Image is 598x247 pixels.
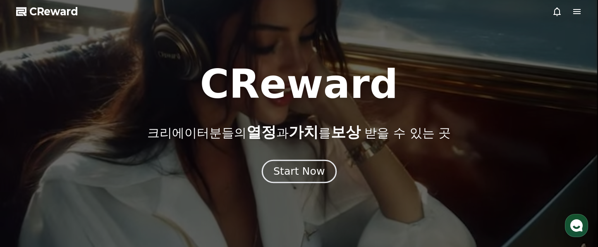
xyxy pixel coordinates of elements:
span: 보상 [331,123,361,140]
a: 설정 [107,178,159,199]
a: 홈 [2,178,55,199]
a: Start Now [263,169,335,176]
span: 대화 [76,191,86,198]
button: Start Now [261,160,336,183]
h1: CReward [200,64,398,104]
span: 열정 [246,123,276,140]
p: 크리에이터분들의 과 를 받을 수 있는 곳 [147,124,451,140]
span: 홈 [26,191,31,197]
a: CReward [16,5,78,18]
a: 대화 [55,178,107,199]
div: Start Now [273,164,325,178]
span: CReward [29,5,78,18]
span: 가치 [289,123,318,140]
span: 설정 [128,191,138,197]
